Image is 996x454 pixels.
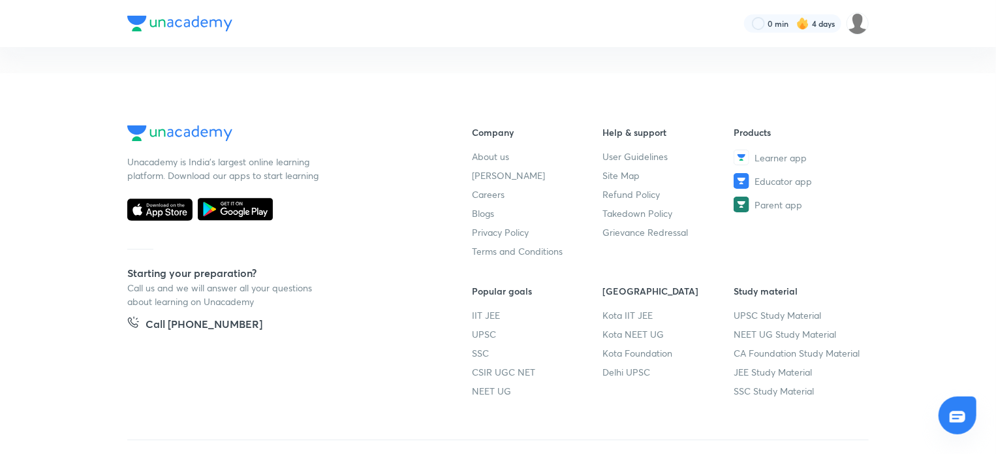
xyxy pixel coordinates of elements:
a: [PERSON_NAME] [472,169,603,182]
h6: Company [472,125,603,139]
span: Learner app [755,151,807,165]
h5: Starting your preparation? [127,265,430,281]
h6: Study material [734,284,865,298]
a: Site Map [603,169,734,182]
a: NEET UG Study Material [734,327,865,341]
img: Sumaiyah Hyder [847,12,869,35]
img: Company Logo [127,125,232,141]
a: Blogs [472,206,603,220]
img: streak [796,17,809,30]
h6: [GEOGRAPHIC_DATA] [603,284,734,298]
a: Educator app [734,173,865,189]
a: Kota IIT JEE [603,308,734,322]
span: Educator app [755,174,812,188]
span: Parent app [755,198,802,212]
a: Terms and Conditions [472,244,603,258]
a: Company Logo [127,125,430,144]
span: Careers [472,187,505,201]
h6: Popular goals [472,284,603,298]
a: Takedown Policy [603,206,734,220]
img: Educator app [734,173,749,189]
a: Privacy Policy [472,225,603,239]
img: Parent app [734,197,749,212]
a: UPSC Study Material [734,308,865,322]
a: Grievance Redressal [603,225,734,239]
a: About us [472,150,603,163]
p: Unacademy is India’s largest online learning platform. Download our apps to start learning [127,155,323,182]
p: Call us and we will answer all your questions about learning on Unacademy [127,281,323,308]
a: Refund Policy [603,187,734,201]
a: NEET UG [472,384,603,398]
a: IIT JEE [472,308,603,322]
img: Company Logo [127,16,232,31]
a: SSC [472,346,603,360]
a: JEE Study Material [734,365,865,379]
a: CSIR UGC NET [472,365,603,379]
a: Kota Foundation [603,346,734,360]
a: Learner app [734,150,865,165]
a: CA Foundation Study Material [734,346,865,360]
a: Parent app [734,197,865,212]
img: Learner app [734,150,749,165]
a: Delhi UPSC [603,365,734,379]
a: User Guidelines [603,150,734,163]
h6: Help & support [603,125,734,139]
h6: Products [734,125,865,139]
h5: Call [PHONE_NUMBER] [146,316,262,334]
a: Kota NEET UG [603,327,734,341]
a: UPSC [472,327,603,341]
a: Careers [472,187,603,201]
a: SSC Study Material [734,384,865,398]
a: Call [PHONE_NUMBER] [127,316,262,334]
